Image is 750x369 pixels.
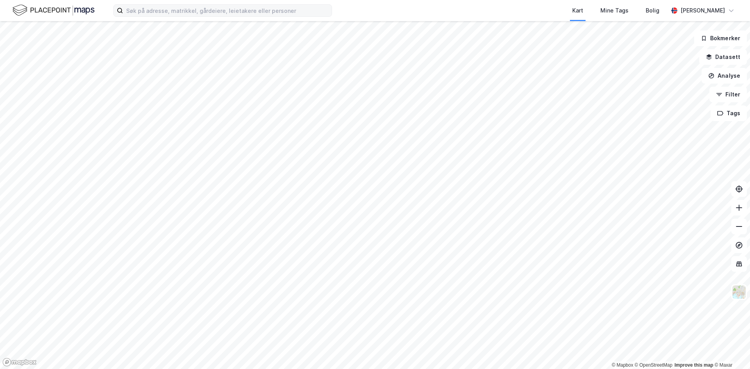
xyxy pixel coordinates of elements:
div: Kontrollprogram for chat [711,332,750,369]
div: Bolig [646,6,659,15]
iframe: Chat Widget [711,332,750,369]
div: [PERSON_NAME] [680,6,725,15]
div: Mine Tags [600,6,629,15]
div: Kart [572,6,583,15]
input: Søk på adresse, matrikkel, gårdeiere, leietakere eller personer [123,5,332,16]
img: logo.f888ab2527a4732fd821a326f86c7f29.svg [12,4,95,17]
